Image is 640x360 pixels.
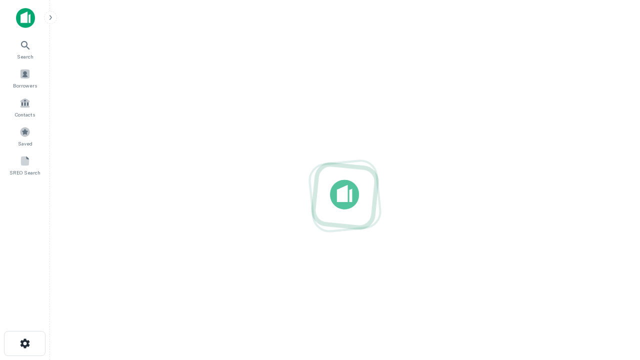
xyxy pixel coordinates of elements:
span: SREO Search [9,168,40,176]
span: Search [17,52,33,60]
a: Contacts [3,93,47,120]
a: SREO Search [3,151,47,178]
span: Saved [18,139,32,147]
a: Saved [3,122,47,149]
span: Borrowers [13,81,37,89]
iframe: Chat Widget [590,248,640,296]
a: Borrowers [3,64,47,91]
span: Contacts [15,110,35,118]
a: Search [3,35,47,62]
img: capitalize-icon.png [16,8,35,28]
